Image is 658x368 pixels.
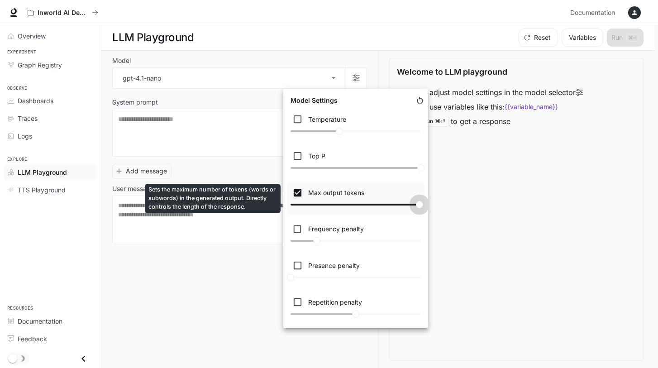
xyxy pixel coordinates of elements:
[287,182,424,215] div: Sets the maximum number of tokens (words or subwords) in the generated output. Directly controls ...
[287,109,424,142] div: Controls the creativity and randomness of the response. Higher values (e.g., 0.8) result in more ...
[308,115,346,124] p: Temperature
[145,184,281,213] div: Sets the maximum number of tokens (words or subwords) in the generated output. Directly controls ...
[287,92,341,109] h6: Model Settings
[308,297,362,307] p: Repetition penalty
[308,261,360,270] p: Presence penalty
[287,255,424,288] div: Penalizes new tokens based on whether they appear in the generated text so far. Higher values inc...
[308,188,364,197] p: Max output tokens
[287,145,424,178] div: Maintains diversity and naturalness by considering only the tokens with the highest cumulative pr...
[308,151,325,161] p: Top P
[308,224,364,234] p: Frequency penalty
[287,219,424,252] div: Penalizes new tokens based on their existing frequency in the generated text. Higher values decre...
[287,292,424,325] div: Penalizes new tokens based on whether they appear in the prompt or the generated text so far. Val...
[412,92,428,109] button: Reset to default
